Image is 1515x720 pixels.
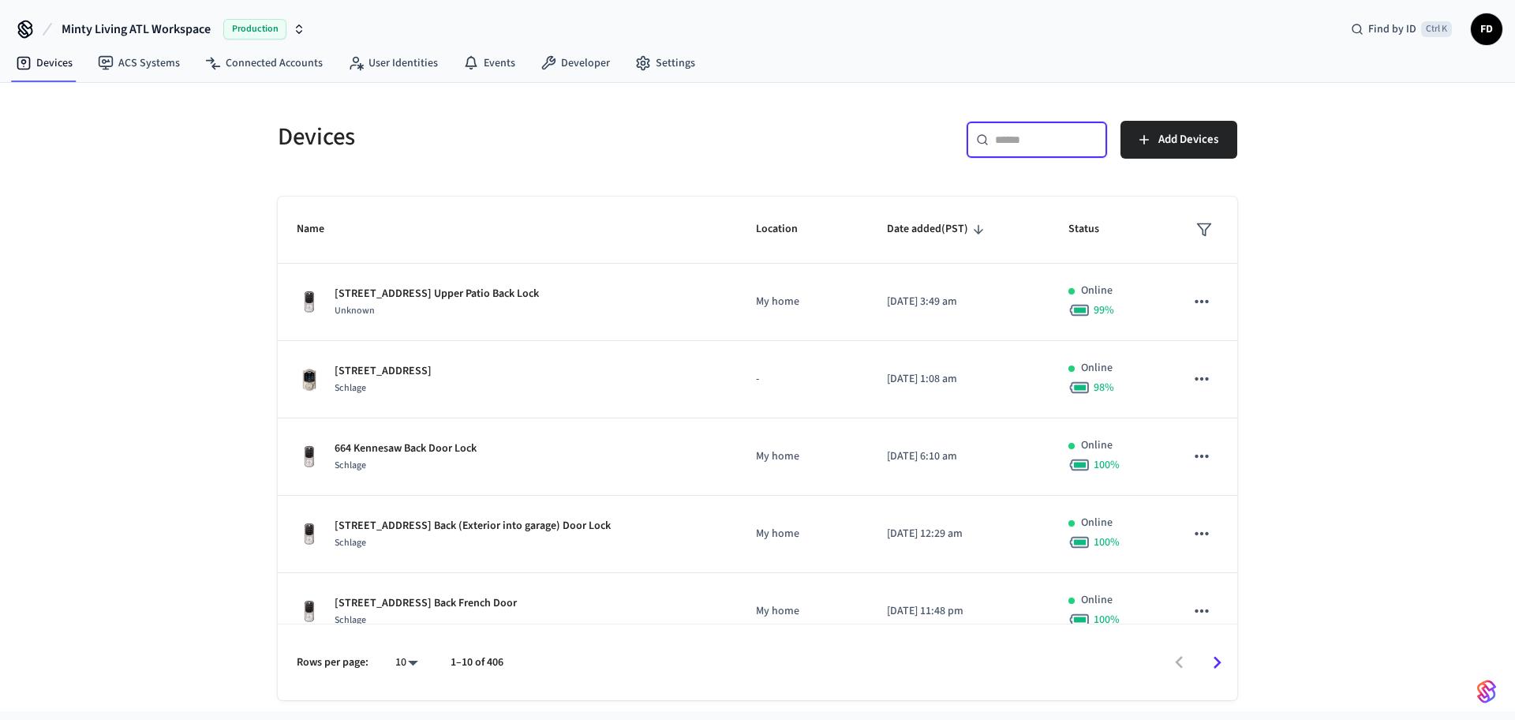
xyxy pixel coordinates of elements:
[1081,592,1113,609] p: Online
[1120,121,1237,159] button: Add Devices
[335,49,451,77] a: User Identities
[193,49,335,77] a: Connected Accounts
[335,304,375,317] span: Unknown
[297,599,322,624] img: Yale Assure Touchscreen Wifi Smart Lock, Satin Nickel, Front
[528,49,623,77] a: Developer
[85,49,193,77] a: ACS Systems
[756,294,849,310] p: My home
[297,290,322,315] img: Yale Assure Touchscreen Wifi Smart Lock, Satin Nickel, Front
[1094,534,1120,550] span: 100 %
[1338,15,1464,43] div: Find by IDCtrl K
[387,651,425,674] div: 10
[1421,21,1452,37] span: Ctrl K
[335,381,366,395] span: Schlage
[62,20,211,39] span: Minty Living ATL Workspace
[1081,437,1113,454] p: Online
[297,654,368,671] p: Rows per page:
[1368,21,1416,37] span: Find by ID
[887,217,989,242] span: Date added(PST)
[1094,380,1114,396] span: 98 %
[756,448,849,465] p: My home
[1081,515,1113,531] p: Online
[3,49,85,77] a: Devices
[887,448,1031,465] p: [DATE] 6:10 am
[623,49,708,77] a: Settings
[887,603,1031,620] p: [DATE] 11:48 pm
[223,19,286,39] span: Production
[756,603,849,620] p: My home
[1094,457,1120,473] span: 100 %
[1094,302,1114,318] span: 99 %
[297,367,322,392] img: Schlage Sense Smart Deadbolt with Camelot Trim, Front
[887,294,1031,310] p: [DATE] 3:49 am
[335,518,611,534] p: [STREET_ADDRESS] Back (Exterior into garage) Door Lock
[297,217,345,242] span: Name
[335,459,366,472] span: Schlage
[335,441,477,457] p: 664 Kennesaw Back Door Lock
[1081,360,1113,377] p: Online
[887,526,1031,542] p: [DATE] 12:29 am
[756,217,818,242] span: Location
[1477,679,1496,704] img: SeamLogoGradient.69752ec5.svg
[335,363,432,380] p: [STREET_ADDRESS]
[335,613,366,627] span: Schlage
[1081,283,1113,299] p: Online
[887,371,1031,388] p: [DATE] 1:08 am
[297,522,322,547] img: Yale Assure Touchscreen Wifi Smart Lock, Satin Nickel, Front
[451,654,503,671] p: 1–10 of 406
[1471,13,1502,45] button: FD
[297,444,322,470] img: Yale Assure Touchscreen Wifi Smart Lock, Satin Nickel, Front
[335,536,366,549] span: Schlage
[278,121,748,153] h5: Devices
[1158,129,1218,150] span: Add Devices
[756,371,849,388] p: -
[1068,217,1120,242] span: Status
[756,526,849,542] p: My home
[1094,612,1120,628] span: 100 %
[1472,15,1501,43] span: FD
[1199,644,1236,681] button: Go to next page
[335,595,517,612] p: [STREET_ADDRESS] Back French Door
[335,286,539,302] p: [STREET_ADDRESS] Upper Patio Back Lock
[451,49,528,77] a: Events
